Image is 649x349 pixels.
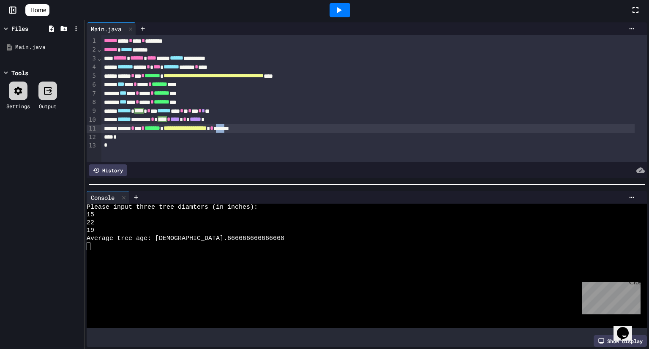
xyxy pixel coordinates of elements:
div: 1 [87,37,97,46]
div: Console [87,193,119,202]
div: Files [11,24,28,33]
div: 2 [87,46,97,55]
div: Output [39,102,57,110]
div: Show display [594,335,647,347]
div: Console [87,191,129,204]
div: 4 [87,63,97,72]
span: 15 [87,211,94,219]
div: 3 [87,55,97,63]
div: Settings [6,102,30,110]
iframe: chat widget [579,278,641,314]
div: Main.java [87,25,125,33]
span: 19 [87,227,94,234]
div: Main.java [87,22,136,35]
div: Tools [11,68,28,77]
div: 13 [87,142,97,150]
div: 9 [87,107,97,116]
div: 11 [87,125,97,134]
span: Home [30,6,46,14]
div: History [89,164,127,176]
span: Average tree age: [DEMOGRAPHIC_DATA].666666666666668 [87,235,284,243]
div: 5 [87,72,97,81]
div: 6 [87,81,97,90]
span: Fold line [97,55,101,62]
div: Main.java [15,43,81,52]
div: 12 [87,133,97,142]
iframe: chat widget [614,315,641,341]
a: Home [25,4,49,16]
div: 7 [87,90,97,98]
span: Fold line [97,46,101,53]
span: Please input three tree diamters (in inches): [87,204,258,211]
div: Chat with us now!Close [3,3,58,54]
div: 8 [87,98,97,107]
div: 10 [87,116,97,125]
span: 22 [87,219,94,227]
